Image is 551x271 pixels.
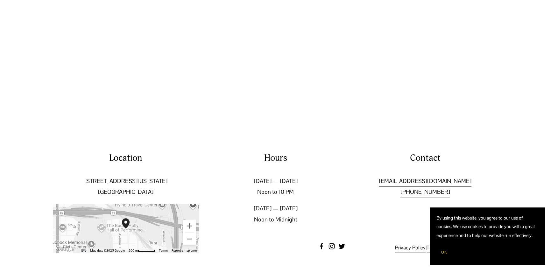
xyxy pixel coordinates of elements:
p: [STREET_ADDRESS][US_STATE] [GEOGRAPHIC_DATA] [53,176,199,197]
a: twitter-unauth [339,243,345,249]
section: Cookie banner [430,207,545,265]
a: Privacy Policy [395,243,426,253]
h4: Contact [352,152,498,164]
p: [DATE] — [DATE] Noon to Midnight [202,203,349,225]
img: Google [54,245,75,253]
button: OK [436,246,452,258]
button: Zoom in [183,220,196,232]
a: Report a map error [172,249,197,252]
a: Terms of Service [427,243,463,253]
span: OK [441,250,447,255]
h4: Hours [202,152,349,164]
button: Map Scale: 200 m per 50 pixels [127,248,157,253]
a: Terms [159,249,168,252]
p: [DATE] — [DATE] Noon to 10 PM [202,176,349,197]
p: | | [371,243,498,253]
button: Zoom out [183,233,196,245]
a: [PHONE_NUMBER] [400,186,450,197]
span: Map data ©2025 Google [90,249,125,252]
p: By using this website, you agree to our use of cookies. We use cookies to provide you with a grea... [436,214,538,240]
a: Open this area in Google Maps (opens a new window) [54,245,75,253]
div: Two Docs Brewing Co. 502 Texas Avenue Lubbock, TX, 79401, United States [122,218,137,239]
a: [EMAIL_ADDRESS][DOMAIN_NAME] [379,176,471,186]
a: instagram-unauth [328,243,335,249]
button: Keyboard shortcuts [81,248,86,253]
span: 200 m [129,249,138,252]
h4: Location [53,152,199,164]
a: Facebook [318,243,325,249]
